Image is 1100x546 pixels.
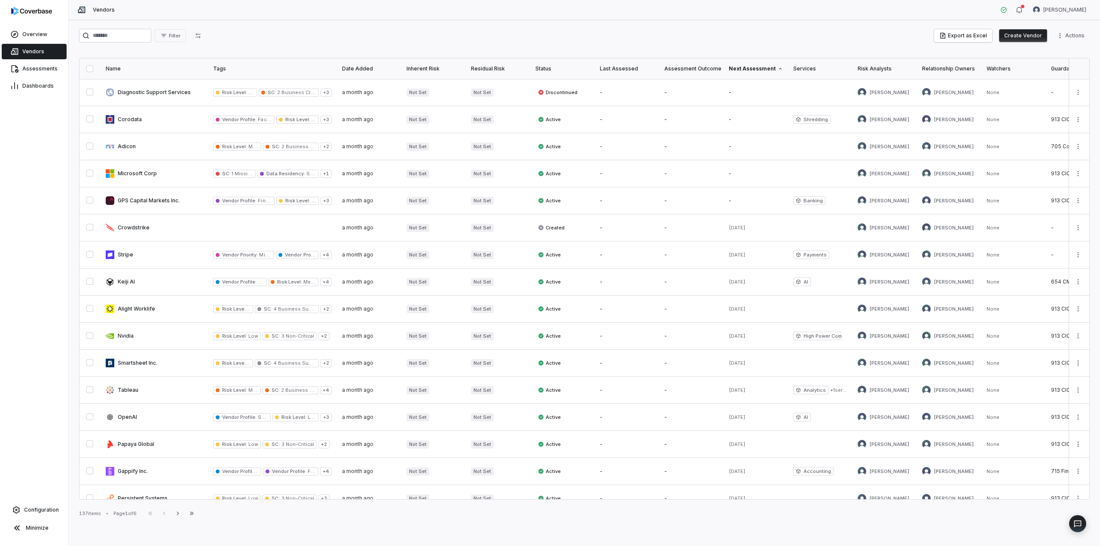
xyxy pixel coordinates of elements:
[659,187,724,214] td: -
[471,116,494,124] span: Not Set
[870,225,909,231] span: [PERSON_NAME]
[934,414,974,421] span: [PERSON_NAME]
[22,48,44,55] span: Vendors
[1071,384,1085,397] button: More actions
[471,197,494,205] span: Not Set
[538,170,561,177] span: Active
[858,169,866,178] img: Jesse Nord avatar
[934,198,974,204] span: [PERSON_NAME]
[222,306,249,312] span: Risk Level :
[321,88,332,97] span: + 3
[934,333,974,339] span: [PERSON_NAME]
[664,65,718,72] div: Assessment Outcome
[793,386,828,394] span: Analytics
[247,89,258,95] span: Low
[595,160,659,187] td: -
[222,414,257,420] span: Vendor Profile :
[934,143,974,150] span: [PERSON_NAME]
[922,413,931,421] img: Rajesh Kucharlapati avatar
[595,214,659,241] td: -
[659,214,724,241] td: -
[538,305,561,312] span: Active
[858,305,866,313] img: Jesse Nord avatar
[922,305,931,313] img: Terilyn Monroe avatar
[342,116,373,122] span: a month ago
[870,360,909,366] span: [PERSON_NAME]
[793,467,834,476] span: Accounting
[595,350,659,377] td: -
[318,440,330,448] span: + 2
[302,279,322,285] span: Medium
[1071,492,1085,505] button: More actions
[858,440,866,448] img: Jesse Nord avatar
[1071,221,1085,234] button: More actions
[272,306,329,312] span: 4 Business Supporting
[342,224,373,231] span: a month ago
[230,171,272,177] span: 1 Mission Critical
[222,252,258,258] span: Vendor Priority :
[595,187,659,214] td: -
[922,196,931,205] img: Michelle Lemus avatar
[247,441,258,447] span: Low
[342,305,373,312] span: a month ago
[318,494,330,503] span: + 3
[471,251,494,259] span: Not Set
[280,143,327,149] span: 2 Business Critical
[320,386,332,394] span: + 4
[659,377,724,404] td: -
[406,170,429,178] span: Not Set
[793,65,847,72] div: Services
[342,332,373,339] span: a month ago
[535,65,590,72] div: Status
[3,502,65,518] a: Configuration
[11,7,52,15] img: logo-D7KZi-bG.svg
[538,224,565,231] span: Created
[1071,140,1085,153] button: More actions
[922,467,931,476] img: Michelle Lemus avatar
[858,142,866,151] img: Arun Muthu avatar
[272,360,329,366] span: 4 Business Supporting
[342,65,396,72] div: Date Added
[870,143,909,150] span: [PERSON_NAME]
[471,359,494,367] span: Not Set
[280,441,314,447] span: 3 Non-Critical
[471,305,494,313] span: Not Set
[538,197,561,204] span: Active
[729,441,746,447] span: [DATE]
[222,143,247,149] span: Risk Level :
[934,360,974,366] span: [PERSON_NAME]
[342,360,373,366] span: a month ago
[272,441,280,447] span: SC :
[406,332,429,340] span: Not Set
[471,386,494,394] span: Not Set
[257,116,279,122] span: Facilities
[922,494,931,503] img: Naren Kanneganti avatar
[999,29,1047,42] button: Create Vendor
[306,414,318,420] span: Low
[1033,6,1040,13] img: Jesse Nord avatar
[538,143,561,150] span: Active
[321,305,332,313] span: + 2
[595,106,659,133] td: -
[342,251,373,258] span: a month ago
[406,251,429,259] span: Not Set
[659,106,724,133] td: -
[858,278,866,286] img: Jesse Nord avatar
[934,441,974,448] span: [PERSON_NAME]
[595,431,659,458] td: -
[471,278,494,286] span: Not Set
[264,306,272,312] span: SC :
[1071,465,1085,478] button: More actions
[1071,357,1085,369] button: More actions
[406,413,429,421] span: Not Set
[406,116,429,124] span: Not Set
[222,171,230,177] span: SC :
[538,116,561,123] span: Active
[2,44,67,59] a: Vendors
[342,170,373,177] span: a month ago
[858,88,866,97] img: Jesse Nord avatar
[247,387,267,393] span: Medium
[321,413,332,421] span: + 3
[934,171,974,177] span: [PERSON_NAME]
[257,414,270,420] span: SaaS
